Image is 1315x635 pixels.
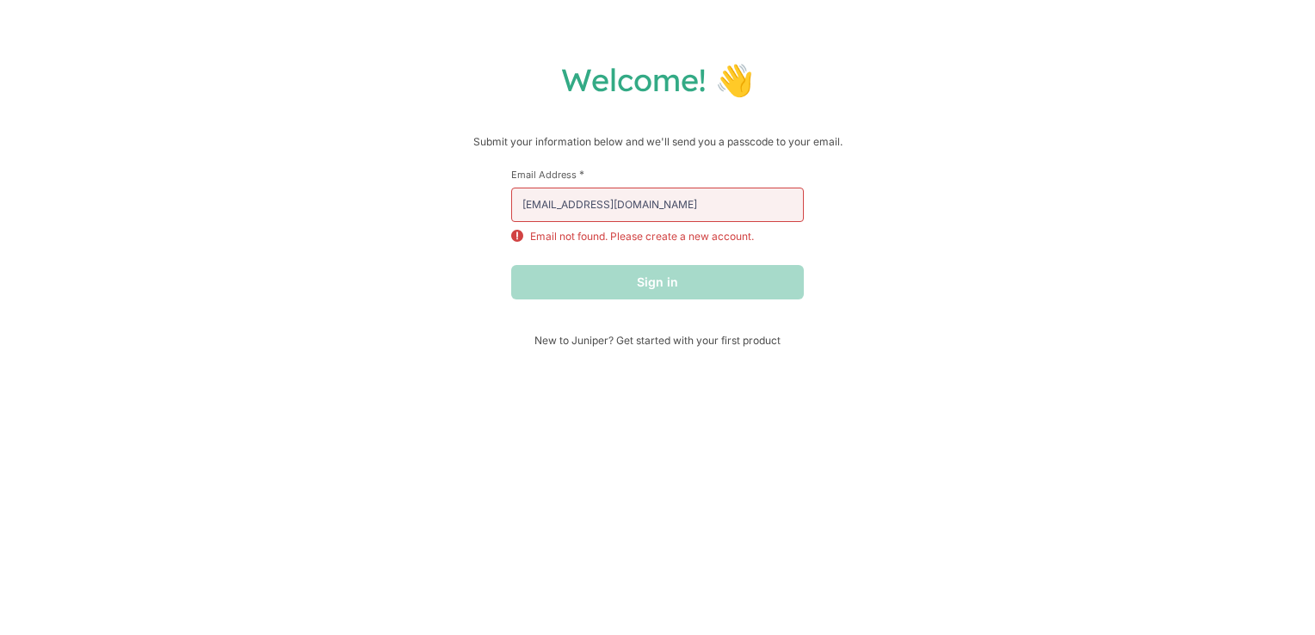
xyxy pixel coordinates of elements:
[17,133,1298,151] p: Submit your information below and we'll send you a passcode to your email.
[511,188,804,222] input: email@example.com
[17,60,1298,99] h1: Welcome! 👋
[511,334,804,347] span: New to Juniper? Get started with your first product
[511,168,804,181] label: Email Address
[579,168,584,181] span: This field is required.
[530,229,754,244] p: Email not found. Please create a new account.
